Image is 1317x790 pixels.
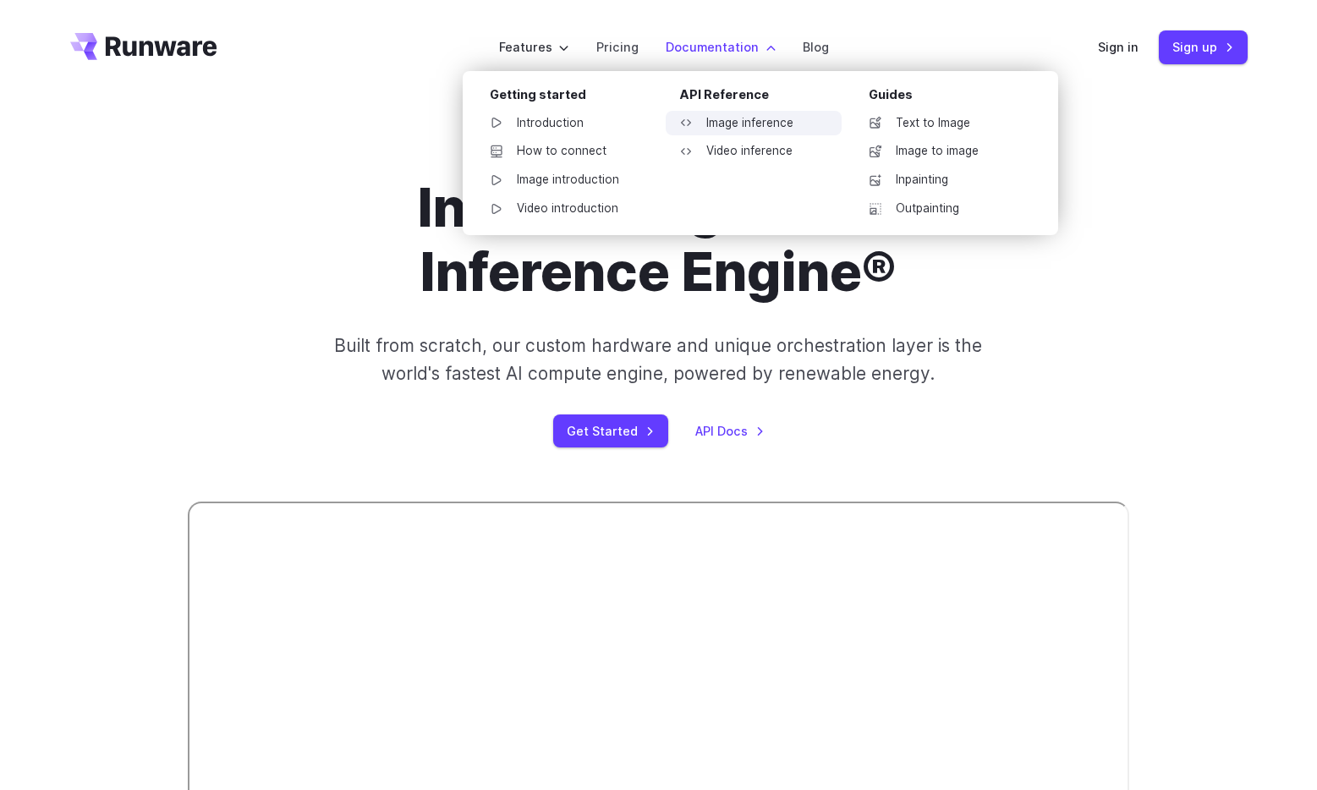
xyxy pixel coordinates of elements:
a: Sign up [1159,30,1248,63]
div: Getting started [490,85,652,111]
h1: Introducing: Sonic Inference Engine® [188,176,1130,304]
a: Blog [803,37,829,57]
a: API Docs [695,421,765,441]
p: Built from scratch, our custom hardware and unique orchestration layer is the world's fastest AI ... [329,332,989,388]
a: How to connect [476,139,652,164]
a: Image inference [666,111,842,136]
a: Outpainting [855,196,1031,222]
label: Documentation [666,37,776,57]
a: Go to / [70,33,217,60]
a: Pricing [596,37,639,57]
a: Video inference [666,139,842,164]
a: Video introduction [476,196,652,222]
a: Sign in [1098,37,1139,57]
a: Get Started [553,414,668,447]
a: Introduction [476,111,652,136]
a: Image introduction [476,167,652,193]
div: Guides [869,85,1031,111]
a: Inpainting [855,167,1031,193]
div: API Reference [679,85,842,111]
label: Features [499,37,569,57]
a: Text to Image [855,111,1031,136]
a: Image to image [855,139,1031,164]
